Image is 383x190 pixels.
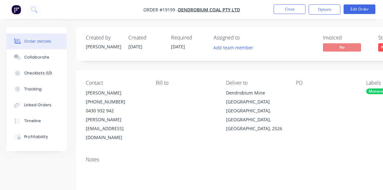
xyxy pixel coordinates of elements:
[6,129,67,145] button: Profitability
[11,5,21,14] img: Factory
[296,80,356,86] div: PO
[24,39,51,44] div: Order details
[6,65,67,81] button: Checklists 0/0
[128,35,163,41] div: Created
[6,33,67,49] button: Order details
[323,43,361,51] span: No
[128,44,142,50] span: [DATE]
[344,4,375,14] button: Edit Order
[86,115,146,142] div: [PERSON_NAME][EMAIL_ADDRESS][DOMAIN_NAME]
[24,54,49,60] div: Collaborate
[24,118,41,124] div: Timeline
[24,86,42,92] div: Tracking
[214,43,257,52] button: Add team member
[86,43,121,50] div: [PERSON_NAME]
[156,80,215,86] div: Bill to
[226,88,286,133] div: Dendrobium Mine [GEOGRAPHIC_DATA][GEOGRAPHIC_DATA], [GEOGRAPHIC_DATA], [GEOGRAPHIC_DATA], 2526
[210,43,257,52] button: Add team member
[24,70,52,76] div: Checklists 0/0
[86,80,146,86] div: Contact
[86,106,146,115] div: 0430 932 942
[6,81,67,97] button: Tracking
[226,88,286,106] div: Dendrobium Mine [GEOGRAPHIC_DATA]
[86,97,146,106] div: [PHONE_NUMBER]
[143,7,178,13] span: Order #19199 -
[6,49,67,65] button: Collaborate
[24,134,48,140] div: Profitability
[323,35,371,41] div: Invoiced
[171,35,206,41] div: Required
[86,88,146,142] div: [PERSON_NAME][PHONE_NUMBER]0430 932 942[PERSON_NAME][EMAIL_ADDRESS][DOMAIN_NAME]
[171,44,185,50] span: [DATE]
[86,88,146,97] div: [PERSON_NAME]
[226,80,286,86] div: Deliver to
[24,102,51,108] div: Linked Orders
[309,4,340,15] button: Options
[274,4,305,14] button: Close
[226,106,286,133] div: [GEOGRAPHIC_DATA], [GEOGRAPHIC_DATA], [GEOGRAPHIC_DATA], 2526
[214,35,277,41] div: Assigned to
[86,35,121,41] div: Created by
[6,113,67,129] button: Timeline
[178,7,240,13] a: Dendrobium Coal Pty Ltd
[6,97,67,113] button: Linked Orders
